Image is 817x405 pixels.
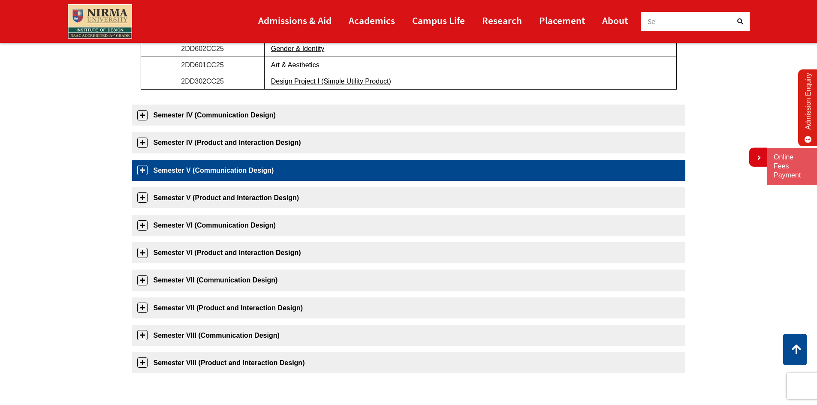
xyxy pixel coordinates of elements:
[602,11,628,30] a: About
[132,352,685,373] a: Semester VIII (Product and Interaction Design)
[648,17,656,26] span: Se
[132,297,685,318] a: Semester VII (Product and Interaction Design)
[271,78,391,85] a: Design Project I (Simple Utility Product)
[482,11,522,30] a: Research
[271,45,325,52] a: Gender & Identity
[132,270,685,291] a: Semester VII (Communication Design)
[141,40,264,57] td: 2DD602CC25
[539,11,585,30] a: Placement
[132,215,685,236] a: Semester VI (Communication Design)
[132,187,685,208] a: Semester V (Product and Interaction Design)
[132,105,685,126] a: Semester IV (Communication Design)
[132,160,685,181] a: Semester V (Communication Design)
[68,4,132,39] img: main_logo
[258,11,332,30] a: Admissions & Aid
[132,132,685,153] a: Semester IV (Product and Interaction Design)
[349,11,395,30] a: Academics
[141,57,264,73] td: 2DD601CC25
[141,73,264,90] td: 2DD302CC25
[774,153,811,180] a: Online Fees Payment
[412,11,465,30] a: Campus Life
[132,325,685,346] a: Semester VIII (Communication Design)
[271,61,320,69] a: Art & Aesthetics
[132,242,685,263] a: Semester VI (Product and Interaction Design)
